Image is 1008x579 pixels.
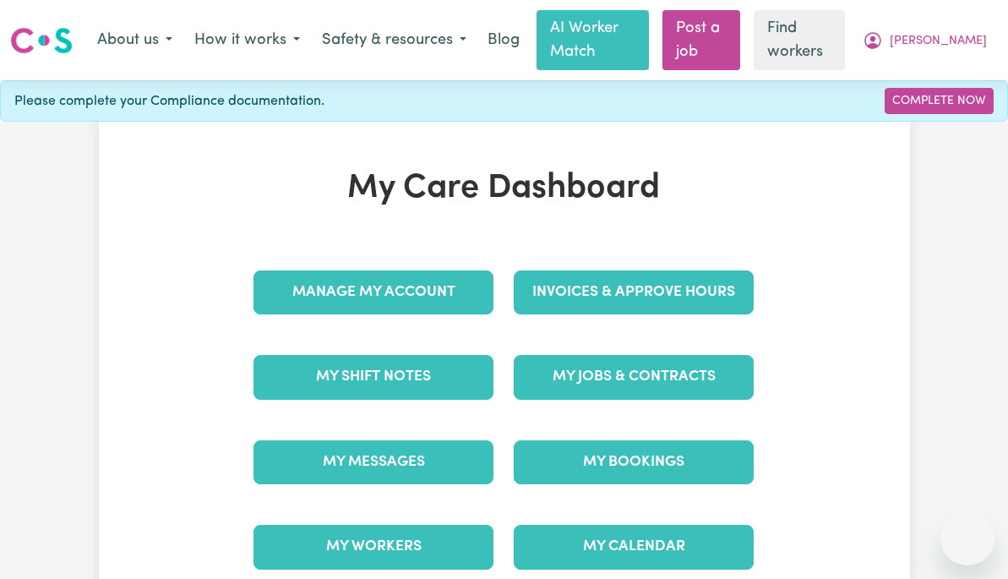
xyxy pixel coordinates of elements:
a: My Shift Notes [253,355,493,399]
a: Careseekers logo [10,21,73,60]
a: Find workers [754,10,845,70]
a: My Bookings [514,440,754,484]
a: Complete Now [885,88,994,114]
a: Manage My Account [253,270,493,314]
a: My Messages [253,440,493,484]
button: About us [86,23,183,58]
iframe: Button to launch messaging window [940,511,994,565]
span: [PERSON_NAME] [890,32,987,51]
h1: My Care Dashboard [243,169,764,210]
a: My Jobs & Contracts [514,355,754,399]
img: Careseekers logo [10,25,73,56]
a: Post a job [662,10,740,70]
a: My Workers [253,525,493,569]
button: My Account [852,23,998,58]
a: AI Worker Match [537,10,649,70]
a: My Calendar [514,525,754,569]
button: Safety & resources [311,23,477,58]
a: Invoices & Approve Hours [514,270,754,314]
button: How it works [183,23,311,58]
a: Blog [477,22,530,59]
span: Please complete your Compliance documentation. [14,91,324,112]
